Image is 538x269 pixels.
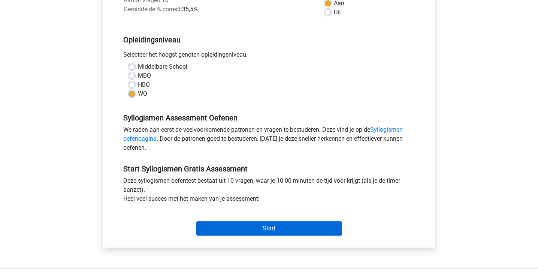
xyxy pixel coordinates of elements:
div: Deze syllogismen oefentest bestaat uit 10 vragen, waar je 10:00 minuten de tijd voor krijgt (als ... [118,176,420,206]
h5: Start Syllogismen Gratis Assessment [123,164,415,173]
h5: Opleidingsniveau [123,32,415,47]
label: WO [138,89,147,98]
span: Gemiddelde % correct: [124,6,182,13]
input: Start [196,221,342,236]
div: 35,5% [118,5,319,14]
label: MBO [138,71,151,80]
div: Selecteer het hoogst genoten opleidingsniveau. [118,50,420,62]
label: Middelbare School [138,62,187,71]
div: We raden aan eerst de veelvoorkomende patronen en vragen te bestuderen. Deze vind je op de . Door... [118,125,420,155]
label: HBO [138,80,150,89]
h5: Syllogismen Assessment Oefenen [123,113,415,122]
label: Uit [334,8,341,17]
